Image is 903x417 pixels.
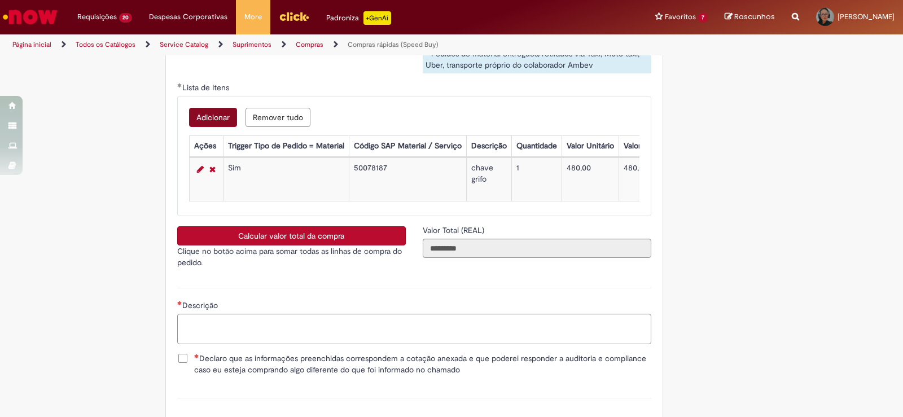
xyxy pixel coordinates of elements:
td: 480,00 [562,158,619,201]
p: +GenAi [363,11,391,25]
span: [PERSON_NAME] [838,12,895,21]
img: click_logo_yellow_360x200.png [279,8,309,25]
th: Trigger Tipo de Pedido = Material [223,136,349,157]
span: Somente leitura - Valor Total (REAL) [423,225,486,235]
button: Adicionar uma linha para Lista de Itens [189,108,237,127]
span: 20 [119,13,132,23]
td: Sim [223,158,349,201]
div: - Pedidos de material entregues/retirados via Taxi, Moto taxi, Uber, transporte próprio do colabo... [423,45,651,73]
span: Despesas Corporativas [149,11,227,23]
div: Padroniza [326,11,391,25]
label: Somente leitura - Valor Total (REAL) [423,225,486,236]
span: Lista de Itens [182,82,231,93]
span: Necessários [177,301,182,305]
ul: Trilhas de página [8,34,594,55]
a: Página inicial [12,40,51,49]
span: Obrigatório Preenchido [177,83,182,87]
span: Requisições [77,11,117,23]
a: Compras rápidas (Speed Buy) [348,40,439,49]
button: Remover todas as linhas de Lista de Itens [246,108,310,127]
a: Todos os Catálogos [76,40,135,49]
span: Rascunhos [734,11,775,22]
th: Quantidade [511,136,562,157]
a: Compras [296,40,323,49]
th: Ações [189,136,223,157]
a: Service Catalog [160,40,208,49]
th: Código SAP Material / Serviço [349,136,466,157]
span: Necessários [194,354,199,358]
img: ServiceNow [1,6,59,28]
td: 1 [511,158,562,201]
a: Remover linha 1 [207,163,218,176]
td: 480,00 [619,158,691,201]
th: Valor Total Moeda [619,136,691,157]
td: 50078187 [349,158,466,201]
span: Favoritos [665,11,696,23]
textarea: Descrição [177,314,651,344]
span: 7 [698,13,708,23]
th: Descrição [466,136,511,157]
input: Valor Total (REAL) [423,239,651,258]
span: Descrição [182,300,220,310]
td: chave grifo [466,158,511,201]
button: Calcular valor total da compra [177,226,406,245]
a: Editar Linha 1 [194,163,207,176]
span: More [244,11,262,23]
a: Suprimentos [233,40,271,49]
span: Declaro que as informações preenchidas correspondem a cotação anexada e que poderei responder a a... [194,353,651,375]
th: Valor Unitário [562,136,619,157]
a: Rascunhos [725,12,775,23]
p: Clique no botão acima para somar todas as linhas de compra do pedido. [177,245,406,268]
